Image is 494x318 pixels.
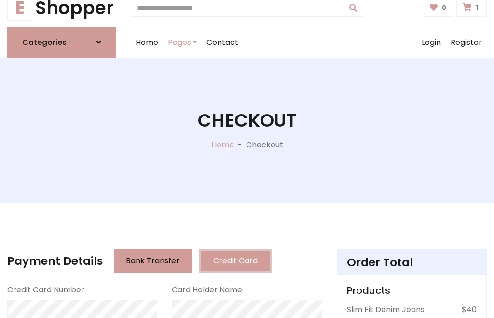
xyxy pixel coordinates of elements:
[347,304,425,316] p: Slim Fit Denim Jeans
[473,3,480,12] span: 1
[7,284,84,296] label: Credit Card Number
[114,249,192,273] button: Bank Transfer
[347,285,477,296] h5: Products
[199,249,272,273] button: Credit Card
[446,27,487,58] a: Register
[246,139,283,151] p: Checkout
[7,27,116,58] a: Categories
[7,254,103,268] h4: Payment Details
[347,256,477,269] h4: Order Total
[462,304,477,316] p: $40
[22,38,67,47] h6: Categories
[417,27,446,58] a: Login
[439,3,449,12] span: 0
[202,27,243,58] a: Contact
[211,139,234,150] a: Home
[163,27,202,58] a: Pages
[198,110,296,131] h1: Checkout
[131,27,163,58] a: Home
[172,284,242,296] label: Card Holder Name
[234,139,246,151] p: -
